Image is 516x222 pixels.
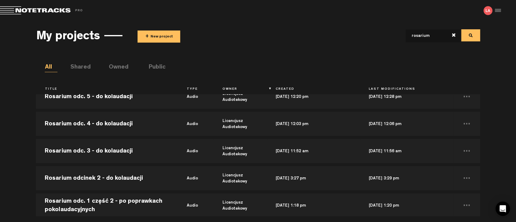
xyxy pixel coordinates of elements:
[453,165,480,192] td: ...
[145,33,148,40] span: +
[267,137,360,165] td: [DATE] 11:52 am
[109,63,121,72] li: Owned
[360,84,453,95] th: Last Modifications
[267,110,360,137] td: [DATE] 12:03 pm
[178,83,213,110] td: audio
[214,84,267,95] th: Owner
[453,192,480,219] td: ...
[36,137,178,165] td: Rosarium odc. 3 - do kolaudacji
[36,192,178,219] td: Rosarium odc. 1 część 2 - po poprawkach pokolaudacyjnych
[360,110,453,137] td: [DATE] 12:06 pm
[360,165,453,192] td: [DATE] 3:29 pm
[453,83,480,110] td: ...
[483,6,492,15] img: letters
[178,84,213,95] th: Type
[267,165,360,192] td: [DATE] 3:27 pm
[453,110,480,137] td: ...
[36,165,178,192] td: Rosarium odcinek 2 - do kolaudacji
[214,192,267,219] td: Licencjusz Audiotekowy
[36,83,178,110] td: Rosarium odc. 5 - do kolaudacji
[267,192,360,219] td: [DATE] 1:18 pm
[360,137,453,165] td: [DATE] 11:56 am
[36,110,178,137] td: Rosarium odc. 4 - do kolaudacji
[70,63,83,72] li: Shared
[360,83,453,110] td: [DATE] 12:28 pm
[214,137,267,165] td: Licencjusz Audiotekowy
[267,83,360,110] td: [DATE] 12:20 pm
[178,165,213,192] td: audio
[45,63,57,72] li: All
[360,192,453,219] td: [DATE] 1:20 pm
[495,201,510,216] div: Open Intercom Messenger
[267,84,360,95] th: Created
[138,31,180,43] button: +New project
[36,84,178,95] th: Title
[148,63,161,72] li: Public
[214,83,267,110] td: Licencjusz Audiotekowy
[214,165,267,192] td: Licencjusz Audiotekowy
[178,137,213,165] td: audio
[453,137,480,165] td: ...
[178,192,213,219] td: audio
[178,110,213,137] td: audio
[406,30,450,42] input: filter projects
[214,110,267,137] td: Licencjusz Audiotekowy
[36,31,100,44] h3: My projects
